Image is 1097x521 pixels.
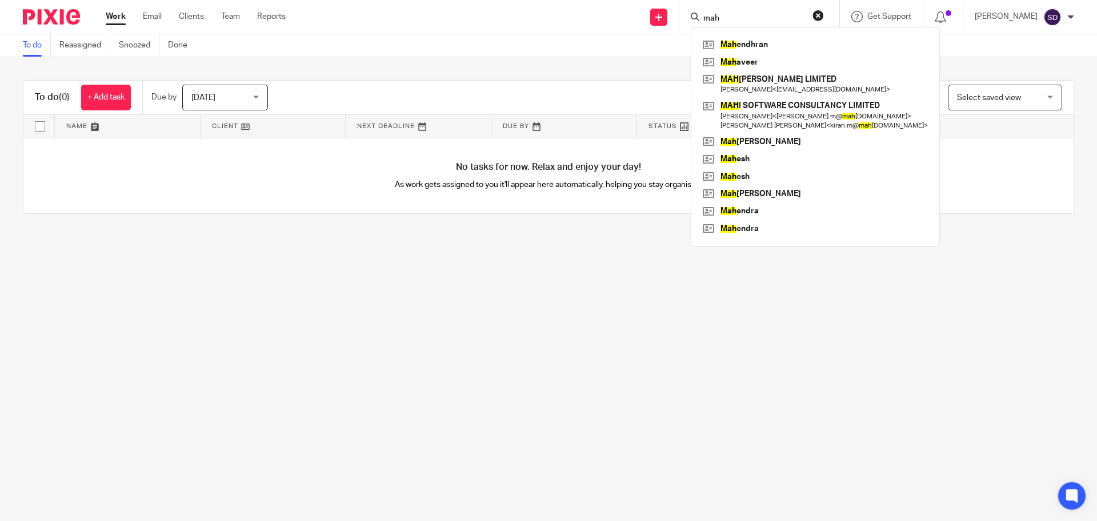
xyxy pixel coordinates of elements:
img: svg%3E [1043,8,1062,26]
a: Clients [179,11,204,22]
a: Done [168,34,196,57]
a: Work [106,11,126,22]
span: Select saved view [957,94,1021,102]
a: Team [221,11,240,22]
a: + Add task [81,85,131,110]
img: Pixie [23,9,80,25]
a: Reassigned [59,34,110,57]
p: [PERSON_NAME] [975,11,1038,22]
span: Get Support [867,13,911,21]
input: Search [702,14,805,24]
h1: To do [35,92,70,104]
a: Reports [257,11,286,22]
span: (0) [59,93,70,102]
p: Due by [151,92,177,103]
a: Email [143,11,162,22]
p: As work gets assigned to you it'll appear here automatically, helping you stay organised. [286,179,811,190]
span: [DATE] [191,94,215,102]
button: Clear [812,10,824,21]
a: Snoozed [119,34,159,57]
h4: No tasks for now. Relax and enjoy your day! [23,161,1074,173]
a: To do [23,34,51,57]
